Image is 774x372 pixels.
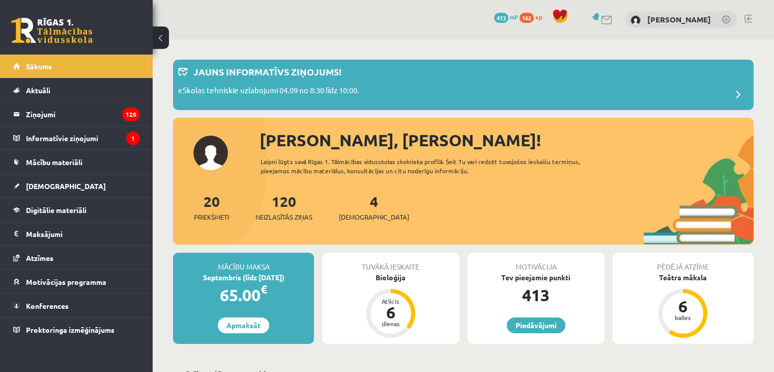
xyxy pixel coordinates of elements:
[13,198,140,222] a: Digitālie materiāli
[26,325,114,334] span: Proktoringa izmēģinājums
[194,212,229,222] span: Priekšmeti
[193,65,341,78] p: Jauns informatīvs ziņojums!
[322,253,459,272] div: Tuvākā ieskaite
[122,108,140,121] i: 120
[13,318,140,341] a: Proktoringa izmēģinājums
[494,13,508,23] span: 413
[26,102,140,126] legend: Ziņojumi
[13,102,140,126] a: Ziņojumi120
[26,205,87,215] span: Digitālie materiāli
[26,181,106,191] span: [DEMOGRAPHIC_DATA]
[613,272,754,339] a: Teātra māksla 6 balles
[510,13,518,21] span: mP
[13,294,140,317] a: Konferences
[26,301,69,310] span: Konferences
[11,18,93,43] a: Rīgas 1. Tālmācības vidusskola
[178,85,359,99] p: eSkolas tehniskie uzlabojumi 04.09 no 8:30 līdz 10:00.
[173,272,314,283] div: Septembris (līdz [DATE])
[26,157,82,167] span: Mācību materiāli
[173,253,314,272] div: Mācību maksa
[339,192,409,222] a: 4[DEMOGRAPHIC_DATA]
[26,277,106,286] span: Motivācijas programma
[26,62,52,71] span: Sākums
[468,253,605,272] div: Motivācija
[173,283,314,307] div: 65.00
[126,131,140,145] i: 1
[13,174,140,198] a: [DEMOGRAPHIC_DATA]
[194,192,229,222] a: 20Priekšmeti
[261,282,267,297] span: €
[520,13,534,23] span: 162
[255,212,312,222] span: Neizlasītās ziņas
[26,253,53,262] span: Atzīmes
[647,14,711,24] a: [PERSON_NAME]
[520,13,547,21] a: 162 xp
[260,128,754,152] div: [PERSON_NAME], [PERSON_NAME]!
[26,86,50,95] span: Aktuāli
[613,272,754,283] div: Teātra māksla
[261,157,609,175] div: Laipni lūgts savā Rīgas 1. Tālmācības vidusskolas skolnieka profilā. Šeit Tu vari redzēt tuvojošo...
[376,321,406,327] div: dienas
[13,246,140,270] a: Atzīmes
[468,283,605,307] div: 413
[255,192,312,222] a: 120Neizlasītās ziņas
[668,314,698,321] div: balles
[468,272,605,283] div: Tev pieejamie punkti
[178,65,749,105] a: Jauns informatīvs ziņojums! eSkolas tehniskie uzlabojumi 04.09 no 8:30 līdz 10:00.
[630,15,641,25] img: Jana Anna Kārkliņa
[13,126,140,150] a: Informatīvie ziņojumi1
[339,212,409,222] span: [DEMOGRAPHIC_DATA]
[507,317,565,333] a: Piedāvājumi
[613,253,754,272] div: Pēdējā atzīme
[535,13,542,21] span: xp
[13,78,140,102] a: Aktuāli
[322,272,459,339] a: Bioloģija Atlicis 6 dienas
[376,298,406,304] div: Atlicis
[322,272,459,283] div: Bioloģija
[13,55,140,78] a: Sākums
[26,126,140,150] legend: Informatīvie ziņojumi
[668,298,698,314] div: 6
[494,13,518,21] a: 413 mP
[13,150,140,174] a: Mācību materiāli
[26,222,140,246] legend: Maksājumi
[376,304,406,321] div: 6
[218,317,269,333] a: Apmaksāt
[13,222,140,246] a: Maksājumi
[13,270,140,294] a: Motivācijas programma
